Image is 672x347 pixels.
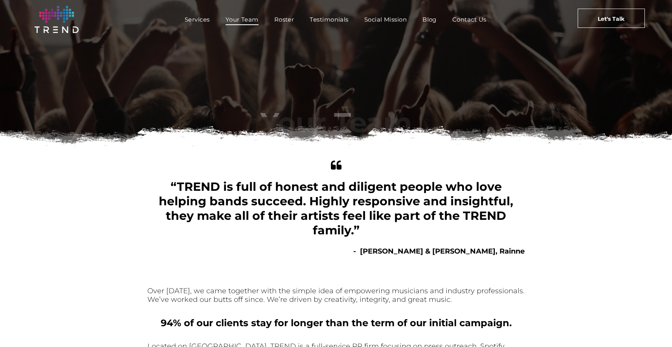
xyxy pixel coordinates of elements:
[147,287,525,304] font: Over [DATE], we came together with the simple idea of empowering musicians and industry professio...
[177,14,218,25] a: Services
[578,9,645,28] a: Let's Talk
[598,9,624,29] span: Let's Talk
[302,14,356,25] a: Testimonials
[266,14,302,25] a: Roster
[218,14,266,25] a: Your Team
[261,106,412,139] font: Your Team
[353,247,525,256] b: - [PERSON_NAME] & [PERSON_NAME], Rainne
[356,14,415,25] a: Social Mission
[159,179,513,237] span: “TREND is full of honest and diligent people who love helping bands succeed. Highly responsive an...
[35,6,79,33] img: logo
[444,14,494,25] a: Contact Us
[161,317,512,329] b: 94% of our clients stay for longer than the term of our initial campaign.
[415,14,444,25] a: Blog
